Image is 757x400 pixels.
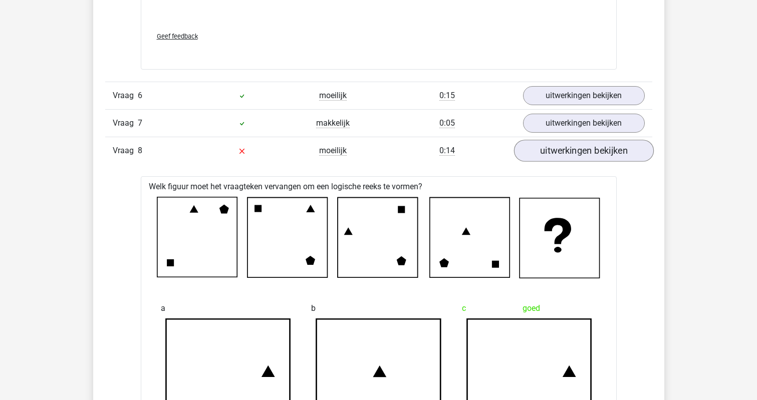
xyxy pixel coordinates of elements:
span: moeilijk [319,91,347,101]
span: 6 [138,91,142,100]
span: Geef feedback [157,33,198,40]
a: uitwerkingen bekijken [523,114,645,133]
span: Vraag [113,90,138,102]
span: c [462,298,466,318]
span: 0:05 [439,118,455,128]
span: moeilijk [319,146,347,156]
span: 0:14 [439,146,455,156]
a: uitwerkingen bekijken [514,140,653,162]
span: Vraag [113,145,138,157]
span: a [161,298,165,318]
div: goed [462,298,597,318]
span: 7 [138,118,142,128]
span: makkelijk [316,118,350,128]
span: Vraag [113,117,138,129]
span: b [311,298,316,318]
a: uitwerkingen bekijken [523,86,645,105]
span: 8 [138,146,142,155]
span: 0:15 [439,91,455,101]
